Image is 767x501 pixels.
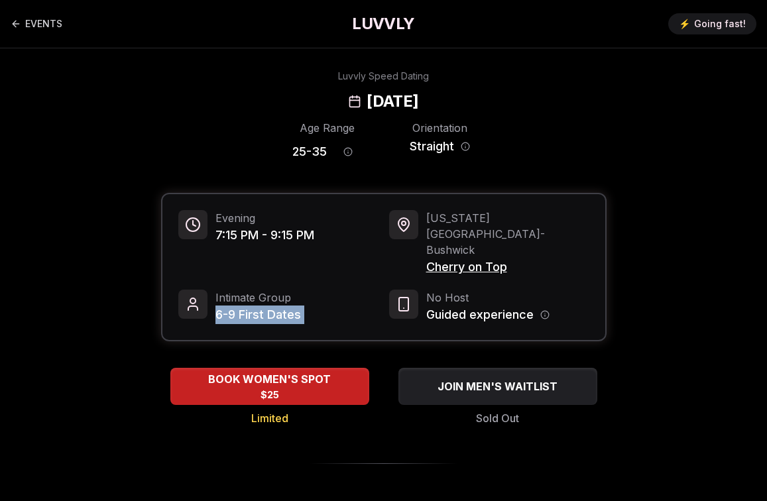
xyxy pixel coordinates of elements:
[292,142,327,161] span: 25 - 35
[426,210,589,258] span: [US_STATE][GEOGRAPHIC_DATA] - Bushwick
[352,13,414,34] a: LUVVLY
[435,378,560,394] span: JOIN MEN'S WAITLIST
[540,310,550,319] button: Host information
[694,17,746,30] span: Going fast!
[251,410,288,426] span: Limited
[215,306,301,324] span: 6-9 First Dates
[215,210,314,226] span: Evening
[215,226,314,245] span: 7:15 PM - 9:15 PM
[170,368,369,405] button: BOOK WOMEN'S SPOT - Limited
[476,410,519,426] span: Sold Out
[215,290,301,306] span: Intimate Group
[410,137,454,156] span: Straight
[367,91,418,112] h2: [DATE]
[261,388,279,402] span: $25
[426,258,589,276] span: Cherry on Top
[292,120,363,136] div: Age Range
[338,70,429,83] div: Luvvly Speed Dating
[398,368,597,405] button: JOIN MEN'S WAITLIST - Sold Out
[426,290,550,306] span: No Host
[11,11,62,37] a: Back to events
[426,306,534,324] span: Guided experience
[461,142,470,151] button: Orientation information
[405,120,475,136] div: Orientation
[333,137,363,166] button: Age range information
[679,17,690,30] span: ⚡️
[206,371,333,387] span: BOOK WOMEN'S SPOT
